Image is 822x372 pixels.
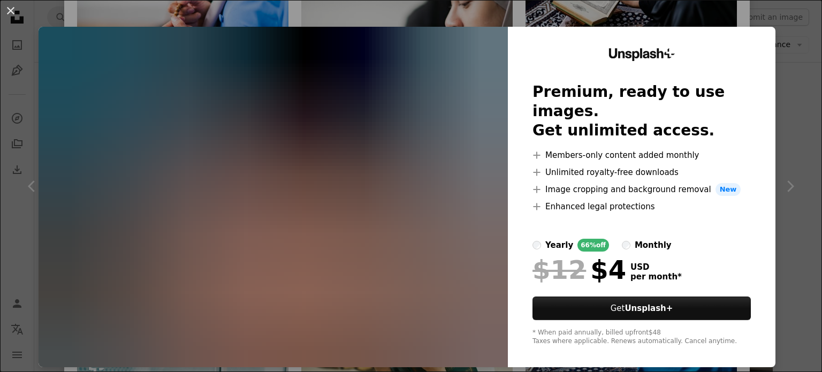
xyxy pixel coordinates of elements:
li: Enhanced legal protections [532,200,751,213]
li: Image cropping and background removal [532,183,751,196]
span: $12 [532,256,586,284]
div: monthly [635,239,672,252]
h2: Premium, ready to use images. Get unlimited access. [532,82,751,140]
span: New [716,183,741,196]
div: * When paid annually, billed upfront $48 Taxes where applicable. Renews automatically. Cancel any... [532,329,751,346]
button: GetUnsplash+ [532,297,751,320]
span: per month * [630,272,682,282]
div: yearly [545,239,573,252]
div: 66% off [577,239,609,252]
li: Members-only content added monthly [532,149,751,162]
div: $4 [532,256,626,284]
span: USD [630,262,682,272]
strong: Unsplash+ [625,303,673,313]
li: Unlimited royalty-free downloads [532,166,751,179]
input: monthly [622,241,630,249]
input: yearly66%off [532,241,541,249]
